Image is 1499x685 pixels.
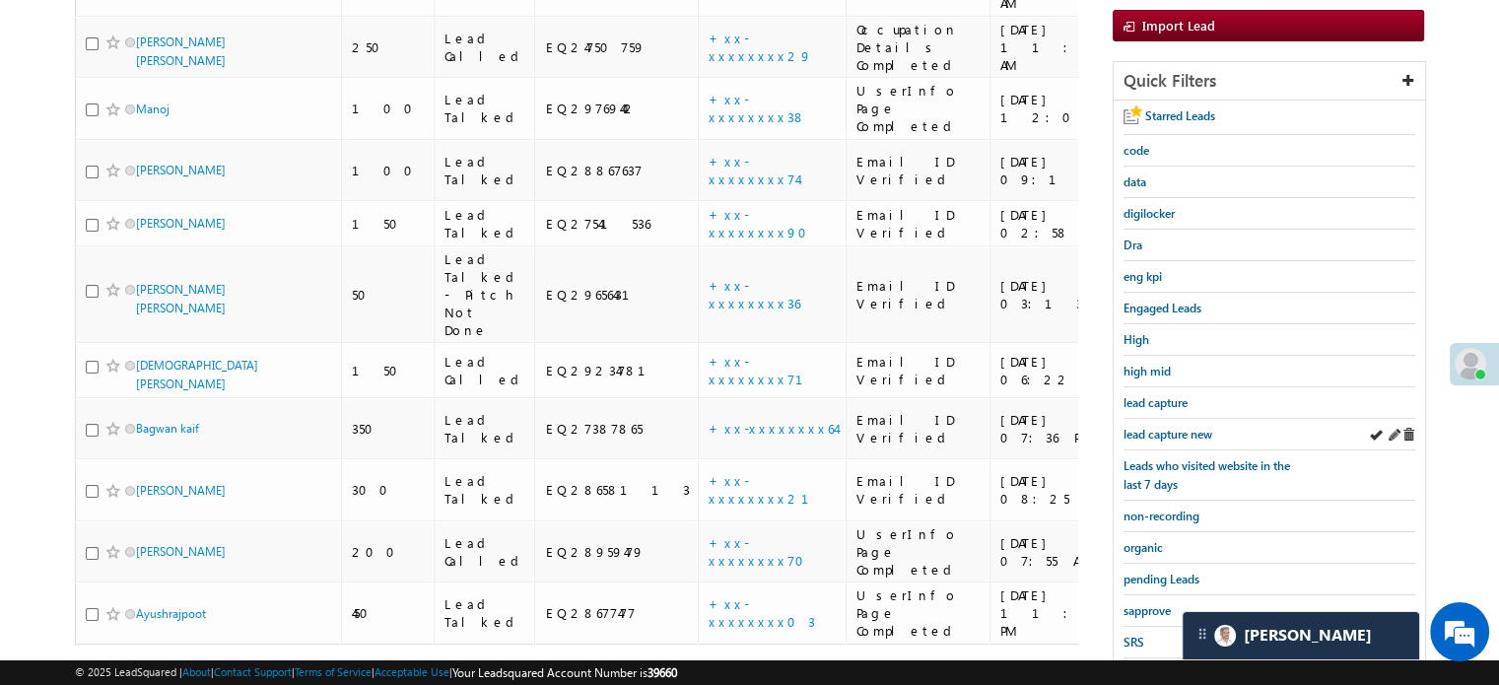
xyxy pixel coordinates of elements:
div: EQ27541536 [545,215,689,233]
a: Ayushrajpoot [136,606,206,621]
div: 300 [352,481,425,499]
div: [DATE] 12:03 AM [1000,91,1124,126]
a: Terms of Service [295,665,372,678]
div: 50 [352,286,425,304]
div: Lead Talked [444,206,526,241]
span: eng kpi [1124,269,1162,284]
div: Lead Called [444,30,526,65]
a: [PERSON_NAME] [136,483,226,498]
div: 150 [352,362,425,379]
span: Carter [1244,626,1372,645]
img: Carter [1214,625,1236,647]
a: +xx-xxxxxxxx74 [709,153,797,187]
div: Email ID Verified [856,353,981,388]
div: Email ID Verified [856,472,981,508]
a: Bagwan kaif [136,421,199,436]
span: Your Leadsquared Account Number is [452,665,677,680]
div: EQ28867637 [545,162,689,179]
a: Acceptable Use [375,665,449,678]
div: UserInfo Page Completed [856,525,981,579]
div: EQ24750759 [545,38,689,56]
span: SRS [1124,635,1144,650]
div: Chat with us now [102,103,331,129]
div: Minimize live chat window [323,10,371,57]
span: digilocker [1124,206,1175,221]
em: Start Chat [268,536,358,563]
a: +xx-xxxxxxxx36 [709,277,800,311]
div: [DATE] 02:58 PM [1000,206,1124,241]
div: EQ29234781 [545,362,689,379]
span: organic [1124,540,1163,555]
span: Starred Leads [1145,108,1215,123]
div: 100 [352,162,425,179]
div: Lead Called [444,353,526,388]
div: [DATE] 06:22 AM [1000,353,1124,388]
span: non-recording [1124,509,1199,523]
div: EQ29656431 [545,286,689,304]
span: high mid [1124,364,1171,378]
div: [DATE] 07:36 PM [1000,411,1124,446]
span: High [1124,332,1149,347]
div: Email ID Verified [856,153,981,188]
a: About [182,665,211,678]
div: [DATE] 03:13 PM [1000,277,1124,312]
div: EQ27387865 [545,420,689,438]
div: 450 [352,604,425,622]
div: [DATE] 07:55 AM [1000,534,1124,570]
span: Engaged Leads [1124,301,1201,315]
span: code [1124,143,1149,158]
div: Lead Talked [444,91,526,126]
a: +xx-xxxxxxxx38 [709,91,806,125]
div: EQ28677477 [545,604,689,622]
a: Contact Support [214,665,292,678]
span: Leads who visited website in the last 7 days [1124,458,1290,492]
a: +xx-xxxxxxxx70 [709,534,816,569]
div: 100 [352,100,425,117]
div: Occupation Details Completed [856,21,981,74]
img: d_60004797649_company_0_60004797649 [34,103,83,129]
span: data [1124,174,1146,189]
img: carter-drag [1194,626,1210,642]
div: carter-dragCarter[PERSON_NAME] [1182,611,1420,660]
a: +xx-xxxxxxxx21 [709,472,833,507]
a: [PERSON_NAME] [PERSON_NAME] [136,34,226,68]
a: +xx-xxxxxxxx71 [709,353,827,387]
div: 150 [352,215,425,233]
a: [PERSON_NAME] [136,163,226,177]
div: [DATE] 09:15 PM [1000,153,1124,188]
a: +xx-xxxxxxxx29 [709,30,812,64]
div: Lead Talked [444,411,526,446]
div: UserInfo Page Completed [856,82,981,135]
a: +xx-xxxxxxxx64 [709,420,836,437]
span: Dra [1124,238,1142,252]
div: Email ID Verified [856,206,981,241]
div: UserInfo Page Completed [856,586,981,640]
span: © 2025 LeadSquared | | | | | [75,663,677,682]
div: [DATE] 11:18 PM [1000,586,1124,640]
div: Lead Talked - Pitch Not Done [444,250,526,339]
a: +xx-xxxxxxxx90 [709,206,819,240]
span: sapprove [1124,603,1171,618]
div: EQ28658113 [545,481,689,499]
span: lead capture new [1124,427,1212,442]
div: Email ID Verified [856,277,981,312]
div: 200 [352,543,425,561]
div: [DATE] 08:25 AM [1000,472,1124,508]
div: 350 [352,420,425,438]
div: 250 [352,38,425,56]
a: +xx-xxxxxxxx03 [709,595,815,630]
div: Email ID Verified [856,411,981,446]
textarea: Type your message and hit 'Enter' [26,182,360,519]
div: Lead Talked [444,153,526,188]
a: [PERSON_NAME] [136,216,226,231]
a: [PERSON_NAME] [136,544,226,559]
a: [PERSON_NAME] [PERSON_NAME] [136,282,226,315]
a: [DEMOGRAPHIC_DATA][PERSON_NAME] [136,358,258,391]
div: [DATE] 11:33 AM [1000,21,1124,74]
div: Quick Filters [1114,62,1425,101]
span: Import Lead [1142,17,1215,34]
span: lead capture [1124,395,1188,410]
span: pending Leads [1124,572,1199,586]
div: Lead Called [444,534,526,570]
a: Manoj [136,102,170,116]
